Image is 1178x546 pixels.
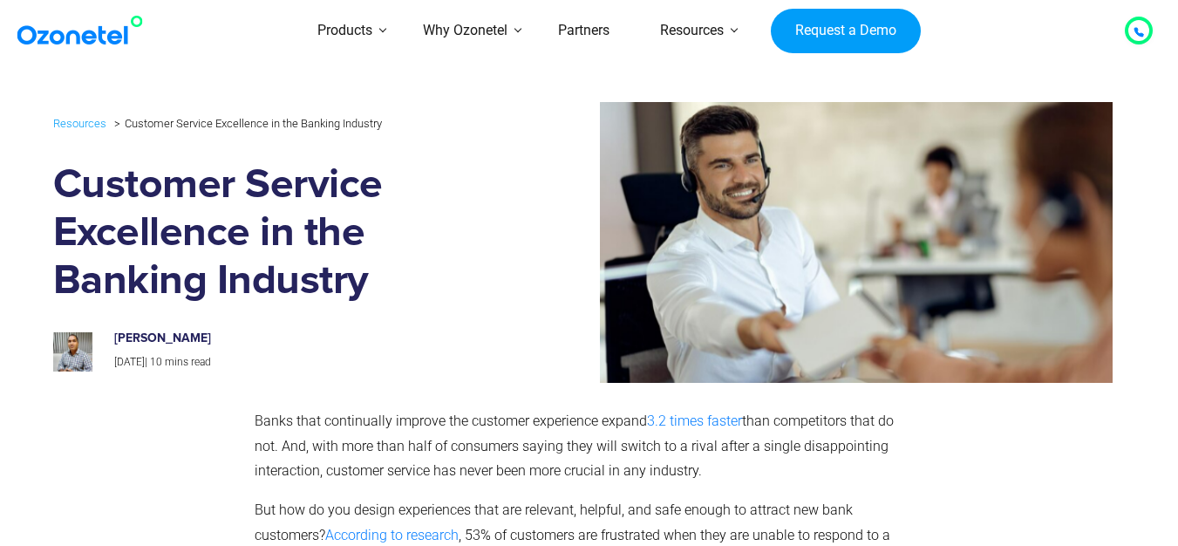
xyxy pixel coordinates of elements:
span: mins read [165,356,211,368]
span: 10 [150,356,162,368]
span: than competitors that do not. And, with more than half of consumers saying they will switch to a ... [255,413,894,480]
li: Customer Service Excellence in the Banking Industry [110,113,382,134]
a: 3.2 times faster [647,413,742,429]
h1: Customer Service Excellence in the Banking Industry [53,161,500,305]
span: But how do you design experiences that are relevant, helpful, and safe enough to attract new bank... [255,502,853,543]
h6: [PERSON_NAME] [114,331,482,346]
img: prashanth-kancherla_avatar-200x200.jpeg [53,332,92,372]
a: According to research [325,527,459,543]
span: Banks that continually improve the customer experience expand [255,413,647,429]
p: | [114,353,482,372]
span: [DATE] [114,356,145,368]
a: Request a Demo [771,9,920,54]
a: Resources [53,113,106,133]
